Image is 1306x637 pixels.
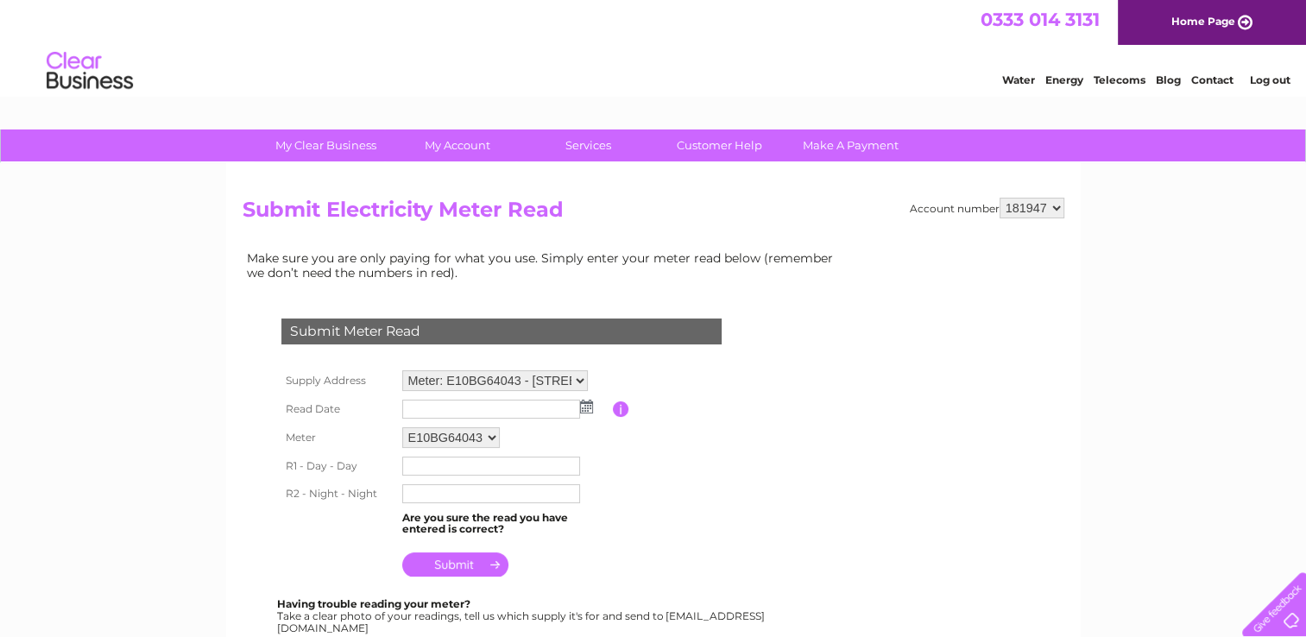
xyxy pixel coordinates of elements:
[1156,73,1181,86] a: Blog
[277,423,398,452] th: Meter
[981,9,1100,30] a: 0333 014 3131
[517,129,659,161] a: Services
[255,129,397,161] a: My Clear Business
[648,129,791,161] a: Customer Help
[1249,73,1290,86] a: Log out
[1045,73,1083,86] a: Energy
[580,400,593,413] img: ...
[243,247,847,283] td: Make sure you are only paying for what you use. Simply enter your meter read below (remember we d...
[243,198,1064,230] h2: Submit Electricity Meter Read
[46,45,134,98] img: logo.png
[1002,73,1035,86] a: Water
[277,395,398,423] th: Read Date
[277,598,767,634] div: Take a clear photo of your readings, tell us which supply it's for and send to [EMAIL_ADDRESS][DO...
[246,9,1062,84] div: Clear Business is a trading name of Verastar Limited (registered in [GEOGRAPHIC_DATA] No. 3667643...
[910,198,1064,218] div: Account number
[386,129,528,161] a: My Account
[281,318,722,344] div: Submit Meter Read
[402,552,508,577] input: Submit
[277,452,398,480] th: R1 - Day - Day
[398,508,613,540] td: Are you sure the read you have entered is correct?
[277,480,398,508] th: R2 - Night - Night
[1191,73,1233,86] a: Contact
[613,401,629,417] input: Information
[277,597,470,610] b: Having trouble reading your meter?
[779,129,922,161] a: Make A Payment
[277,366,398,395] th: Supply Address
[1094,73,1145,86] a: Telecoms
